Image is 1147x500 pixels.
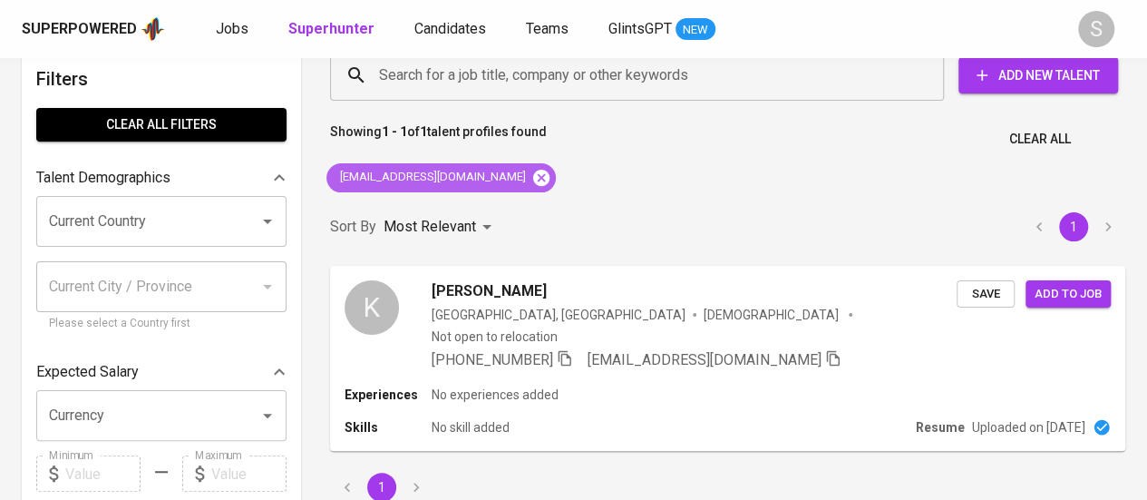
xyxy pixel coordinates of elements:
p: Skills [345,418,432,436]
span: Add to job [1035,284,1102,305]
div: Talent Demographics [36,160,287,196]
a: Superhunter [288,18,378,41]
div: Most Relevant [384,211,498,244]
span: [PHONE_NUMBER] [432,351,553,368]
input: Value [211,456,287,492]
span: [DEMOGRAPHIC_DATA] [704,306,841,324]
span: Save [966,284,1006,305]
b: 1 - 1 [382,124,407,139]
p: Talent Demographics [36,167,170,189]
button: Open [255,403,280,428]
p: Not open to relocation [432,328,558,346]
button: Add New Talent [958,57,1118,93]
p: Please select a Country first [49,315,274,333]
h6: Filters [36,64,287,93]
span: [EMAIL_ADDRESS][DOMAIN_NAME] [588,351,821,368]
p: Uploaded on [DATE] [972,418,1085,436]
span: Clear All [1009,128,1071,151]
div: S [1078,11,1114,47]
span: GlintsGPT [608,20,672,37]
span: NEW [676,21,715,39]
a: K[PERSON_NAME][GEOGRAPHIC_DATA], [GEOGRAPHIC_DATA][DEMOGRAPHIC_DATA] Not open to relocation[PHONE... [330,266,1125,451]
b: 1 [420,124,427,139]
a: Superpoweredapp logo [22,15,165,43]
nav: pagination navigation [1022,212,1125,241]
button: Clear All [1002,123,1078,156]
p: Expected Salary [36,361,139,383]
div: K [345,280,399,335]
img: app logo [141,15,165,43]
span: Clear All filters [51,113,272,136]
p: Experiences [345,386,432,404]
p: No skill added [432,418,510,436]
div: [EMAIL_ADDRESS][DOMAIN_NAME] [326,163,556,192]
p: Most Relevant [384,216,476,238]
button: Open [255,209,280,234]
span: Teams [526,20,569,37]
button: Add to job [1025,280,1111,309]
a: GlintsGPT NEW [608,18,715,41]
button: page 1 [1059,212,1088,241]
div: Expected Salary [36,354,287,390]
button: Save [957,280,1015,309]
button: Clear All filters [36,108,287,142]
p: Showing of talent profiles found [330,123,547,156]
div: Superpowered [22,19,137,40]
span: Candidates [414,20,486,37]
div: [GEOGRAPHIC_DATA], [GEOGRAPHIC_DATA] [432,306,685,324]
span: Jobs [216,20,248,37]
a: Teams [526,18,572,41]
span: [EMAIL_ADDRESS][DOMAIN_NAME] [326,169,537,186]
span: [PERSON_NAME] [432,280,547,302]
span: Add New Talent [973,64,1103,87]
p: No experiences added [432,386,559,404]
a: Jobs [216,18,252,41]
a: Candidates [414,18,490,41]
input: Value [65,456,141,492]
b: Superhunter [288,20,374,37]
p: Resume [916,418,965,436]
p: Sort By [330,216,376,238]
